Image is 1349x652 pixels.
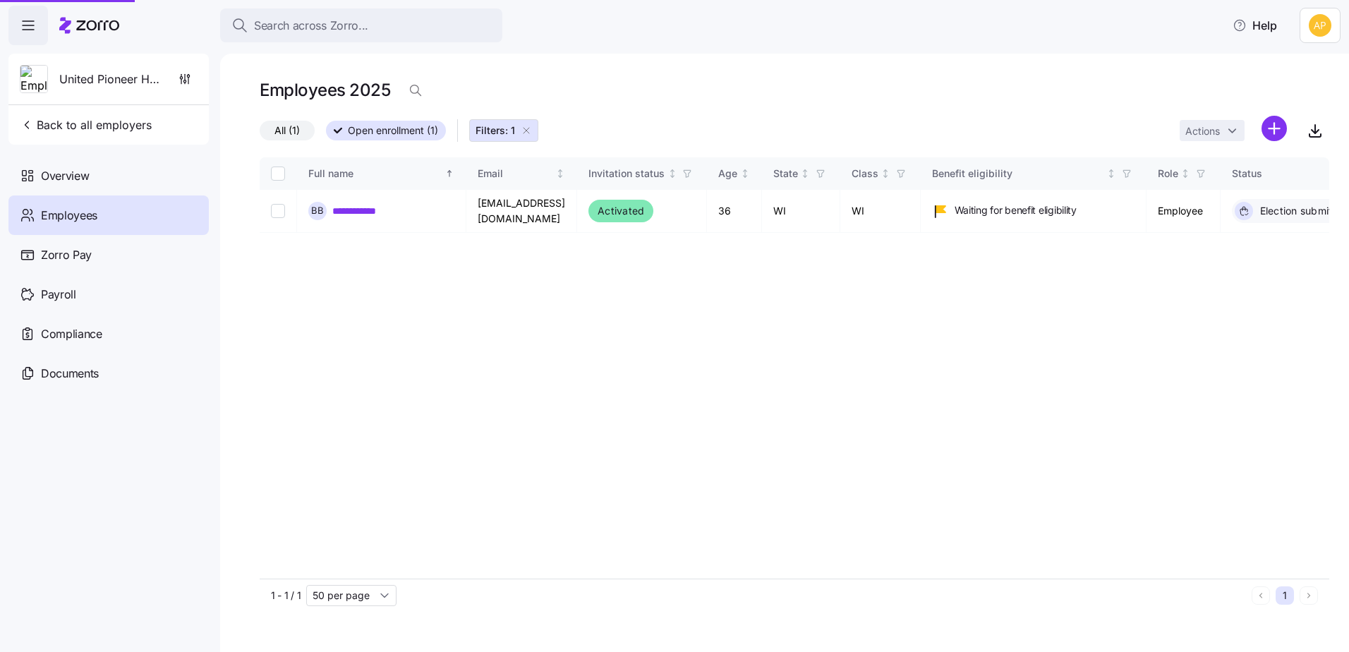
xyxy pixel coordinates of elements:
[41,365,99,382] span: Documents
[1185,126,1220,136] span: Actions
[932,166,1104,181] div: Benefit eligibility
[271,204,285,218] input: Select record 1
[41,286,76,303] span: Payroll
[1180,169,1190,179] div: Not sorted
[1147,157,1221,190] th: RoleNot sorted
[881,169,890,179] div: Not sorted
[466,157,577,190] th: EmailNot sorted
[469,119,538,142] button: Filters: 1
[955,203,1077,217] span: Waiting for benefit eligibility
[1300,586,1318,605] button: Next page
[1309,14,1331,37] img: 0cde023fa4344edf39c6fb2771ee5dcf
[921,157,1147,190] th: Benefit eligibilityNot sorted
[840,190,921,233] td: WI
[41,167,89,185] span: Overview
[762,157,840,190] th: StateNot sorted
[260,79,390,101] h1: Employees 2025
[577,157,707,190] th: Invitation statusNot sorted
[466,190,577,233] td: [EMAIL_ADDRESS][DOMAIN_NAME]
[1256,204,1349,218] span: Election submitted
[220,8,502,42] button: Search across Zorro...
[1147,190,1221,233] td: Employee
[1252,586,1270,605] button: Previous page
[1106,169,1116,179] div: Not sorted
[8,314,209,354] a: Compliance
[1158,166,1178,181] div: Role
[667,169,677,179] div: Not sorted
[41,325,102,343] span: Compliance
[8,235,209,274] a: Zorro Pay
[20,116,152,133] span: Back to all employers
[1276,586,1294,605] button: 1
[852,166,878,181] div: Class
[1233,17,1277,34] span: Help
[8,274,209,314] a: Payroll
[271,588,301,603] span: 1 - 1 / 1
[8,195,209,235] a: Employees
[588,166,665,181] div: Invitation status
[840,157,921,190] th: ClassNot sorted
[1232,166,1325,181] div: Status
[308,166,442,181] div: Full name
[444,169,454,179] div: Sorted ascending
[800,169,810,179] div: Not sorted
[555,169,565,179] div: Not sorted
[297,157,466,190] th: Full nameSorted ascending
[773,166,798,181] div: State
[478,166,553,181] div: Email
[41,246,92,264] span: Zorro Pay
[254,17,368,35] span: Search across Zorro...
[8,354,209,393] a: Documents
[762,190,840,233] td: WI
[311,206,324,215] span: B B
[1221,11,1288,40] button: Help
[274,121,300,140] span: All (1)
[59,71,161,88] span: United Pioneer Home
[476,123,515,138] span: Filters: 1
[8,156,209,195] a: Overview
[20,66,47,94] img: Employer logo
[271,167,285,181] input: Select all records
[707,157,762,190] th: AgeNot sorted
[348,121,438,140] span: Open enrollment (1)
[598,203,644,219] span: Activated
[1327,169,1337,179] div: Not sorted
[707,190,762,233] td: 36
[740,169,750,179] div: Not sorted
[14,111,157,139] button: Back to all employers
[1262,116,1287,141] svg: add icon
[41,207,97,224] span: Employees
[718,166,737,181] div: Age
[1180,120,1245,141] button: Actions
